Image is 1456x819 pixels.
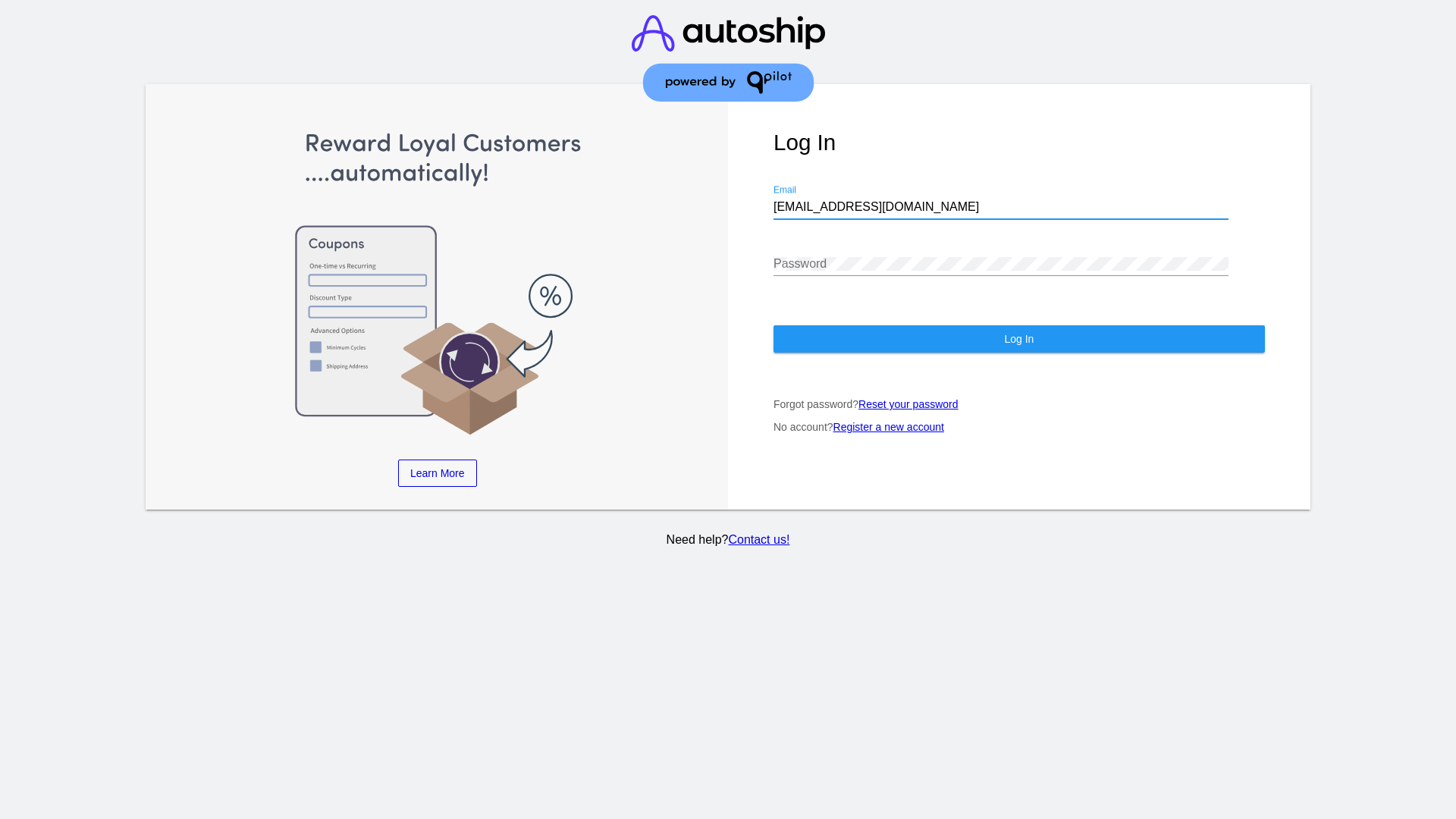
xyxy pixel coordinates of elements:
[192,130,683,437] img: Apply Coupons Automatically to Scheduled Orders with QPilot
[398,460,477,487] a: Learn More
[728,533,789,546] a: Contact us!
[858,398,959,410] a: Reset your password
[773,200,1228,214] input: Email
[773,398,1265,410] p: Forgot password?
[773,421,1265,433] p: No account?
[773,130,1265,155] h1: Log In
[1004,333,1034,345] span: Log In
[410,467,465,479] span: Learn More
[143,533,1313,547] p: Need help?
[833,421,944,433] a: Register a new account
[773,325,1265,353] button: Log In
